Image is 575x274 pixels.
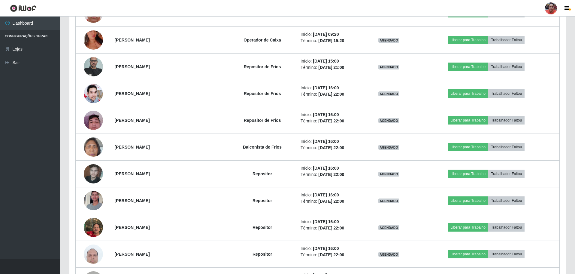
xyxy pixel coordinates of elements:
[488,223,525,232] button: Trabalhador Faltou
[378,65,399,69] span: AGENDADO
[114,252,150,257] strong: [PERSON_NAME]
[488,116,525,125] button: Trabalhador Faltou
[253,198,272,203] strong: Repositor
[488,89,525,98] button: Trabalhador Faltou
[318,172,344,177] time: [DATE] 22:00
[378,145,399,150] span: AGENDADO
[378,172,399,177] span: AGENDADO
[318,38,344,43] time: [DATE] 15:20
[378,225,399,230] span: AGENDADO
[84,161,103,186] img: 1717609421755.jpeg
[244,64,281,69] strong: Repositor de Frios
[318,65,344,70] time: [DATE] 21:00
[84,134,103,160] img: 1706817877089.jpeg
[301,225,361,231] li: Término:
[301,252,361,258] li: Término:
[318,92,344,97] time: [DATE] 22:00
[448,116,488,125] button: Liberar para Trabalho
[313,166,339,171] time: [DATE] 16:00
[488,63,525,71] button: Trabalhador Faltou
[301,31,361,38] li: Início:
[378,199,399,203] span: AGENDADO
[301,91,361,97] li: Término:
[253,171,272,176] strong: Repositor
[243,145,282,149] strong: Balconista de Frios
[301,64,361,71] li: Término:
[318,226,344,230] time: [DATE] 22:00
[84,23,103,57] img: 1750854034057.jpeg
[114,38,150,42] strong: [PERSON_NAME]
[301,145,361,151] li: Término:
[301,192,361,198] li: Início:
[253,225,272,230] strong: Repositor
[244,91,281,96] strong: Repositor de Frios
[318,199,344,204] time: [DATE] 22:00
[84,183,103,218] img: 1740068421088.jpeg
[301,219,361,225] li: Início:
[313,219,339,224] time: [DATE] 16:00
[318,119,344,123] time: [DATE] 22:00
[448,63,488,71] button: Liberar para Trabalho
[84,210,103,245] img: 1749514767390.jpeg
[84,54,103,79] img: 1655148070426.jpeg
[301,118,361,124] li: Término:
[448,196,488,205] button: Liberar para Trabalho
[318,145,344,150] time: [DATE] 22:00
[488,143,525,151] button: Trabalhador Faltou
[313,246,339,251] time: [DATE] 16:00
[301,85,361,91] li: Início:
[378,118,399,123] span: AGENDADO
[114,64,150,69] strong: [PERSON_NAME]
[301,171,361,178] li: Término:
[448,250,488,258] button: Liberar para Trabalho
[84,107,103,133] img: 1748283755662.jpeg
[114,145,150,149] strong: [PERSON_NAME]
[318,252,344,257] time: [DATE] 22:00
[378,252,399,257] span: AGENDADO
[114,225,150,230] strong: [PERSON_NAME]
[244,38,281,42] strong: Operador de Caixa
[313,32,339,37] time: [DATE] 09:20
[114,91,150,96] strong: [PERSON_NAME]
[84,241,103,267] img: 1746696855335.jpeg
[114,198,150,203] strong: [PERSON_NAME]
[488,170,525,178] button: Trabalhador Faltou
[313,59,339,63] time: [DATE] 15:00
[378,91,399,96] span: AGENDADO
[448,223,488,232] button: Liberar para Trabalho
[313,192,339,197] time: [DATE] 16:00
[244,118,281,123] strong: Repositor de Frios
[114,171,150,176] strong: [PERSON_NAME]
[301,38,361,44] li: Término:
[84,84,103,103] img: 1744284341350.jpeg
[488,36,525,44] button: Trabalhador Faltou
[10,5,37,12] img: CoreUI Logo
[114,118,150,123] strong: [PERSON_NAME]
[448,143,488,151] button: Liberar para Trabalho
[301,245,361,252] li: Início:
[448,89,488,98] button: Liberar para Trabalho
[301,138,361,145] li: Início:
[301,112,361,118] li: Início:
[313,85,339,90] time: [DATE] 16:00
[313,112,339,117] time: [DATE] 16:00
[448,36,488,44] button: Liberar para Trabalho
[253,252,272,257] strong: Repositor
[301,58,361,64] li: Início:
[313,139,339,144] time: [DATE] 16:00
[301,198,361,205] li: Término:
[488,250,525,258] button: Trabalhador Faltou
[301,165,361,171] li: Início:
[378,38,399,43] span: AGENDADO
[448,170,488,178] button: Liberar para Trabalho
[488,196,525,205] button: Trabalhador Faltou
